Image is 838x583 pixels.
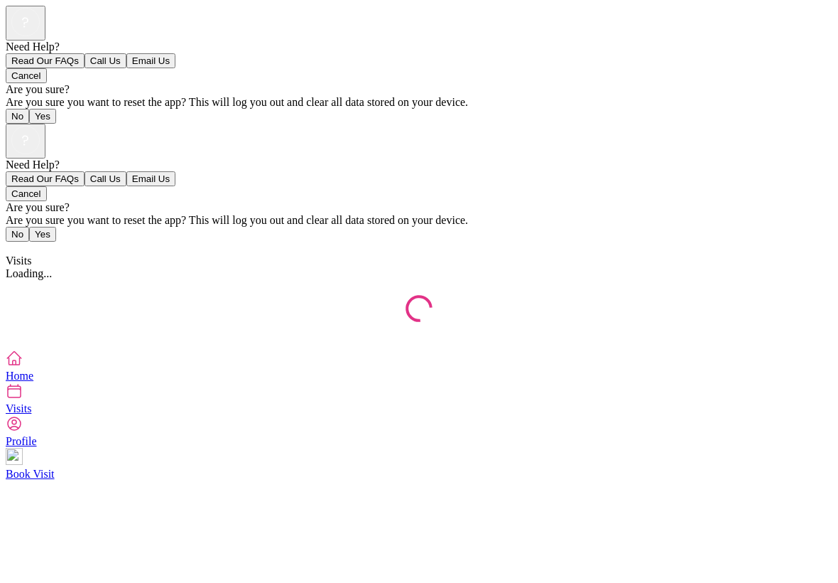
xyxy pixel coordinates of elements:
div: Need Help? [6,159,832,171]
button: Email Us [126,53,175,68]
span: Profile [6,435,37,447]
span: Loading... [6,267,52,279]
button: Cancel [6,68,47,83]
a: Book Visit [6,448,832,480]
button: Call Us [85,171,126,186]
span: Visits [6,255,31,267]
button: Call Us [85,53,126,68]
a: Visits [6,383,832,414]
span: Visits [6,402,31,414]
a: Home [6,350,832,382]
div: Are you sure? [6,83,832,96]
div: Are you sure? [6,201,832,214]
button: Email Us [126,171,175,186]
a: Profile [6,415,832,447]
button: Yes [29,227,56,242]
div: Are you sure you want to reset the app? This will log you out and clear all data stored on your d... [6,96,832,109]
span: Book Visit [6,468,55,480]
button: No [6,227,29,242]
button: No [6,109,29,124]
span: Home [6,370,33,382]
button: Yes [29,109,56,124]
div: Need Help? [6,41,832,53]
button: Read Our FAQs [6,171,85,186]
div: Are you sure you want to reset the app? This will log you out and clear all data stored on your d... [6,214,832,227]
button: Cancel [6,186,47,201]
button: Read Our FAQs [6,53,85,68]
